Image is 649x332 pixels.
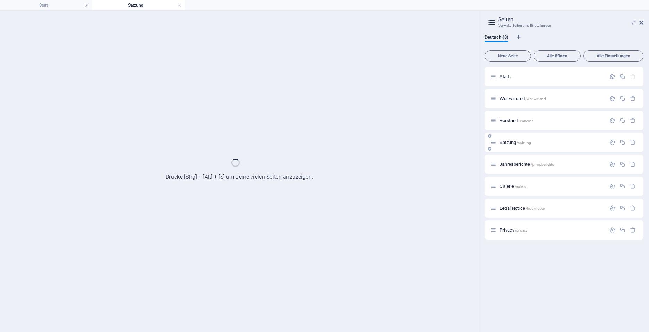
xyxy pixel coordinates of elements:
[498,162,606,167] div: Jahresberichte/jahresberichte
[630,227,636,233] div: Entfernen
[485,34,643,48] div: Sprachen-Tabs
[534,50,581,62] button: Alle öffnen
[609,96,615,102] div: Einstellungen
[500,96,546,101] span: Klick, um Seite zu öffnen
[498,23,630,29] h3: Verwalte Seiten und Einstellungen
[630,139,636,145] div: Entfernen
[485,33,508,43] span: Deutsch (8)
[498,206,606,210] div: Legal Notice/legal-notice
[498,16,643,23] h2: Seiten
[500,184,526,189] span: Klick, um Seite zu öffnen
[488,54,528,58] span: Neue Seite
[498,140,606,145] div: Satzung/satzung
[630,96,636,102] div: Entfernen
[586,54,640,58] span: Alle Einstellungen
[500,118,534,123] span: Klick, um Seite zu öffnen
[498,74,606,79] div: Start/
[619,183,625,189] div: Duplizieren
[498,96,606,101] div: Wer wir sind/wer-wir-sind
[609,183,615,189] div: Einstellungen
[510,75,511,79] span: /
[500,140,531,145] span: Satzung
[609,74,615,80] div: Einstellungen
[526,207,545,210] span: /legal-notice
[619,139,625,145] div: Duplizieren
[619,205,625,211] div: Duplizieren
[500,205,545,211] span: Klick, um Seite zu öffnen
[609,139,615,145] div: Einstellungen
[630,74,636,80] div: Die Startseite kann nicht gelöscht werden
[583,50,643,62] button: Alle Einstellungen
[525,97,546,101] span: /wer-wir-sind
[518,119,534,123] span: /vorstand
[515,228,527,232] span: /privacy
[498,184,606,188] div: Galerie/galerie
[517,141,531,145] span: /satzung
[619,74,625,80] div: Duplizieren
[537,54,577,58] span: Alle öffnen
[630,183,636,189] div: Entfernen
[619,227,625,233] div: Duplizieren
[609,161,615,167] div: Einstellungen
[498,118,606,123] div: Vorstand/vorstand
[630,118,636,123] div: Entfernen
[485,50,531,62] button: Neue Seite
[609,118,615,123] div: Einstellungen
[619,161,625,167] div: Duplizieren
[630,205,636,211] div: Entfernen
[515,185,526,188] span: /galerie
[92,1,185,9] h4: Satzung
[609,205,615,211] div: Einstellungen
[531,163,554,167] span: /jahresberichte
[609,227,615,233] div: Einstellungen
[500,227,527,233] span: Klick, um Seite zu öffnen
[500,162,554,167] span: Klick, um Seite zu öffnen
[619,96,625,102] div: Duplizieren
[630,161,636,167] div: Entfernen
[500,74,511,79] span: Klick, um Seite zu öffnen
[498,228,606,232] div: Privacy/privacy
[619,118,625,123] div: Duplizieren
